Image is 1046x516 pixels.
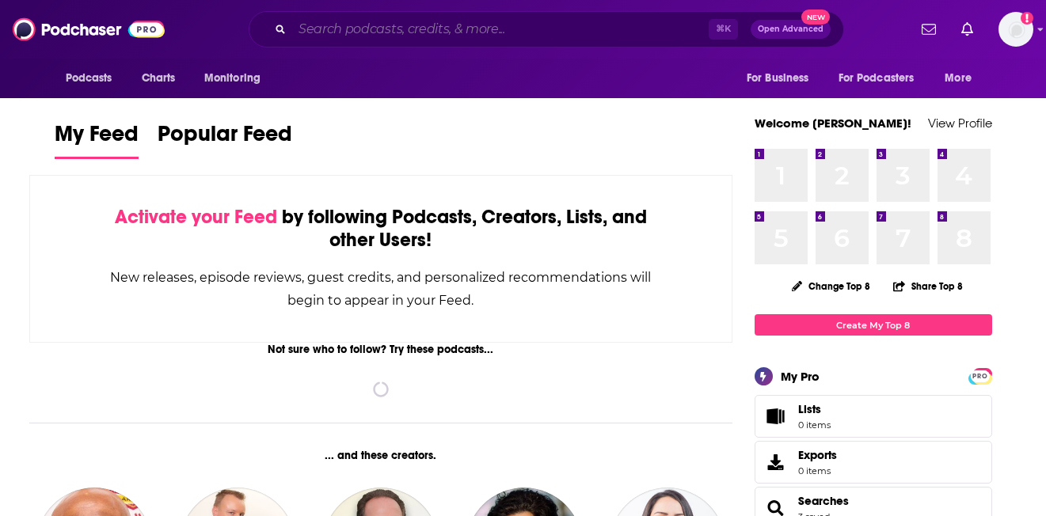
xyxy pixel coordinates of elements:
[781,369,820,384] div: My Pro
[755,441,992,484] a: Exports
[109,266,653,312] div: New releases, episode reviews, guest credits, and personalized recommendations will begin to appe...
[760,405,792,427] span: Lists
[760,451,792,473] span: Exports
[755,395,992,438] a: Lists
[292,17,709,42] input: Search podcasts, credits, & more...
[798,465,837,476] span: 0 items
[249,11,844,47] div: Search podcasts, credits, & more...
[928,116,992,131] a: View Profile
[29,343,733,356] div: Not sure who to follow? Try these podcasts...
[204,67,261,89] span: Monitoring
[798,448,837,462] span: Exports
[66,67,112,89] span: Podcasts
[193,63,281,93] button: open menu
[158,120,292,157] span: Popular Feed
[29,449,733,462] div: ... and these creators.
[798,402,831,416] span: Lists
[13,14,165,44] img: Podchaser - Follow, Share and Rate Podcasts
[55,120,139,159] a: My Feed
[798,419,831,431] span: 0 items
[945,67,972,89] span: More
[971,370,990,381] a: PRO
[998,12,1033,47] span: Logged in as jerryparshall
[158,120,292,159] a: Popular Feed
[892,271,964,302] button: Share Top 8
[801,9,830,25] span: New
[998,12,1033,47] img: User Profile
[142,67,176,89] span: Charts
[798,494,849,508] a: Searches
[55,120,139,157] span: My Feed
[828,63,938,93] button: open menu
[747,67,809,89] span: For Business
[755,116,911,131] a: Welcome [PERSON_NAME]!
[758,25,823,33] span: Open Advanced
[709,19,738,40] span: ⌘ K
[109,206,653,252] div: by following Podcasts, Creators, Lists, and other Users!
[955,16,979,43] a: Show notifications dropdown
[934,63,991,93] button: open menu
[1021,12,1033,25] svg: Add a profile image
[115,205,277,229] span: Activate your Feed
[782,276,881,296] button: Change Top 8
[751,20,831,39] button: Open AdvancedNew
[55,63,133,93] button: open menu
[798,402,821,416] span: Lists
[915,16,942,43] a: Show notifications dropdown
[736,63,829,93] button: open menu
[998,12,1033,47] button: Show profile menu
[131,63,185,93] a: Charts
[839,67,915,89] span: For Podcasters
[755,314,992,336] a: Create My Top 8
